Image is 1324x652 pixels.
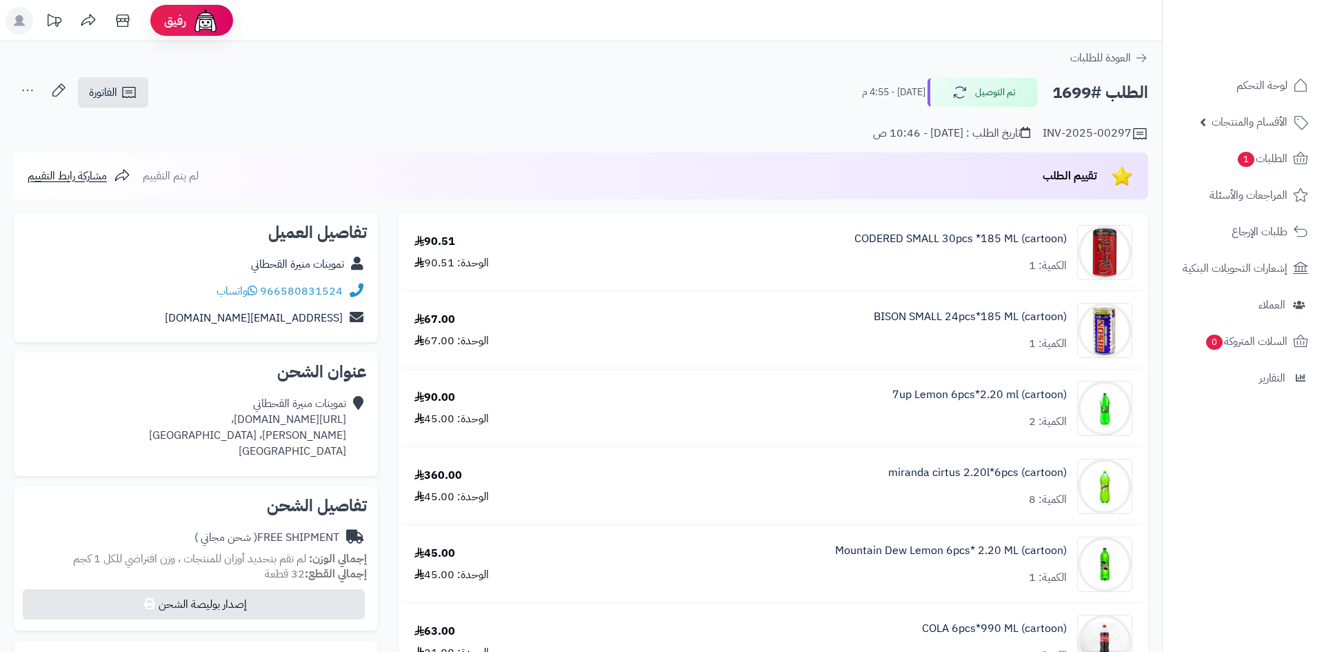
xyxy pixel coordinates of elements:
div: الكمية: 1 [1029,336,1067,352]
span: المراجعات والأسئلة [1210,186,1287,205]
span: لم يتم التقييم [143,168,199,184]
strong: إجمالي الوزن: [309,551,367,567]
img: 1747544486-c60db756-6ee7-44b0-a7d4-ec449800-90x90.jpg [1078,459,1132,514]
span: العودة للطلبات [1070,50,1131,66]
span: مشاركة رابط التقييم [28,168,107,184]
h2: عنوان الشحن [25,364,367,380]
a: طلبات الإرجاع [1171,215,1316,248]
div: 63.00 [414,624,455,640]
div: الكمية: 1 [1029,258,1067,274]
span: لوحة التحكم [1236,76,1287,95]
a: الفاتورة [78,77,148,108]
span: طلبات الإرجاع [1232,222,1287,241]
span: رفيق [164,12,186,29]
div: 45.00 [414,546,455,562]
div: 90.51 [414,234,455,250]
a: 7up Lemon 6pcs*2.20 ml (cartoon) [892,387,1067,403]
a: تموينات منيرة القحطاني [251,256,344,273]
a: BISON SMALL 24pcs*185 ML (cartoon) [874,309,1067,325]
span: السلات المتروكة [1205,332,1287,351]
a: miranda cirtus 2.20l*6pcs (cartoon) [888,465,1067,481]
button: تم التوصيل [927,78,1038,107]
div: تموينات منيرة القحطاني [URL][DOMAIN_NAME]، [PERSON_NAME]، [GEOGRAPHIC_DATA] [GEOGRAPHIC_DATA] [149,396,346,459]
span: تقييم الطلب [1043,168,1097,184]
a: المراجعات والأسئلة [1171,179,1316,212]
div: 360.00 [414,468,462,484]
div: الوحدة: 45.00 [414,411,489,427]
span: إشعارات التحويلات البنكية [1183,259,1287,278]
img: 1747541306-e6e5e2d5-9b67-463e-b81b-59a02ee4-90x90.jpg [1078,381,1132,436]
h2: تفاصيل الشحن [25,497,367,514]
div: الوحدة: 45.00 [414,567,489,583]
small: 32 قطعة [265,566,367,582]
a: CODERED SMALL 30pcs *185 ML (cartoon) [854,231,1067,247]
a: COLA 6pcs*990 ML (cartoon) [922,621,1067,637]
span: العملاء [1258,295,1285,315]
div: الكمية: 2 [1029,414,1067,430]
a: السلات المتروكة0 [1171,325,1316,358]
a: واتساب [217,283,257,299]
img: 1747588858-4d4c8b2f-7c20-467b-8c41-c5b54741-90x90.jpg [1078,537,1132,592]
div: INV-2025-00297 [1043,126,1148,142]
span: 0 [1206,335,1223,350]
span: التقارير [1259,368,1285,388]
div: الكمية: 1 [1029,570,1067,586]
div: تاريخ الطلب : [DATE] - 10:46 ص [873,126,1030,141]
div: الوحدة: 45.00 [414,489,489,505]
div: 90.00 [414,390,455,406]
img: 1747537715-1819305c-a8d8-4bdb-ac29-5e435f18-90x90.jpg [1078,303,1132,358]
span: الأقسام والمنتجات [1212,112,1287,132]
div: الوحدة: 67.00 [414,333,489,349]
span: الفاتورة [89,84,117,101]
a: إشعارات التحويلات البنكية [1171,252,1316,285]
a: التقارير [1171,362,1316,395]
div: الكمية: 8 [1029,492,1067,508]
div: FREE SHIPMENT [194,530,339,546]
a: تحديثات المنصة [37,7,71,38]
img: 1747536337-61lY7EtfpmL._AC_SL1500-90x90.jpg [1078,225,1132,280]
a: العملاء [1171,288,1316,322]
span: ( شحن مجاني ) [194,529,257,546]
span: لم تقم بتحديد أوزان للمنتجات ، وزن افتراضي للكل 1 كجم [73,551,306,567]
a: العودة للطلبات [1070,50,1148,66]
a: Mountain Dew Lemon 6pcs* 2.20 ML (cartoon) [835,543,1067,559]
span: 1 [1238,152,1254,167]
img: ai-face.png [192,7,219,34]
div: الوحدة: 90.51 [414,255,489,271]
button: إصدار بوليصة الشحن [23,589,365,620]
a: مشاركة رابط التقييم [28,168,130,184]
h2: تفاصيل العميل [25,224,367,241]
small: [DATE] - 4:55 م [862,86,925,99]
a: 966580831524 [260,283,343,299]
strong: إجمالي القطع: [305,566,367,582]
a: [EMAIL_ADDRESS][DOMAIN_NAME] [165,310,343,326]
span: الطلبات [1236,149,1287,168]
a: الطلبات1 [1171,142,1316,175]
div: 67.00 [414,312,455,328]
a: لوحة التحكم [1171,69,1316,102]
h2: الطلب #1699 [1052,79,1148,107]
